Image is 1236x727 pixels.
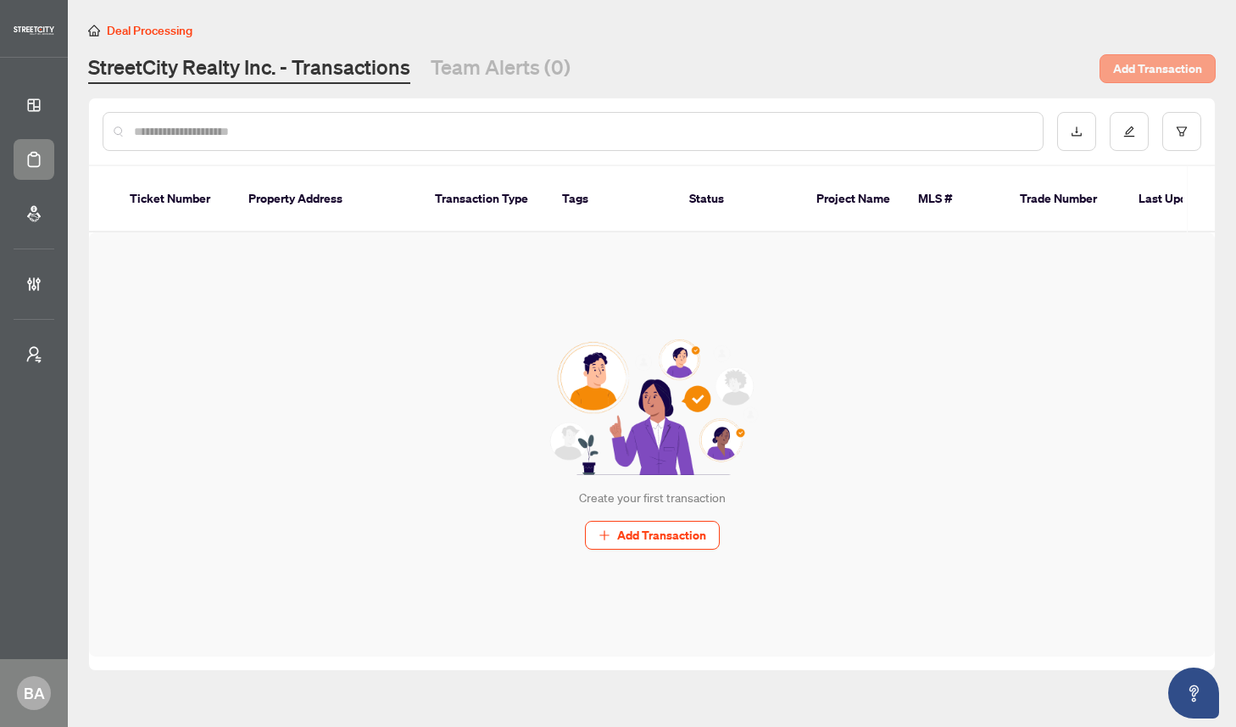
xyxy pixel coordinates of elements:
div: Create your first transaction [579,489,726,507]
img: logo [14,26,54,35]
span: Add Transaction [1113,55,1202,82]
span: user-switch [25,346,42,363]
th: Project Name [803,166,905,232]
button: Open asap [1168,668,1219,719]
th: Tags [548,166,676,232]
span: plus [599,529,610,541]
span: home [88,25,100,36]
a: Team Alerts (0) [431,53,571,84]
button: edit [1110,112,1149,151]
a: StreetCity Realty Inc. - Transactions [88,53,410,84]
span: Deal Processing [107,23,192,38]
button: filter [1162,112,1201,151]
button: download [1057,112,1096,151]
th: Status [676,166,803,232]
span: BA [24,681,45,705]
button: Add Transaction [585,521,720,550]
th: Trade Number [1006,166,1125,232]
th: Ticket Number [116,166,235,232]
th: Property Address [235,166,421,232]
span: download [1071,126,1083,137]
img: Null State Icon [543,339,761,475]
th: Transaction Type [421,166,548,232]
span: edit [1123,126,1135,137]
span: filter [1176,126,1188,137]
button: Add Transaction [1100,54,1216,83]
span: Add Transaction [617,522,706,549]
th: MLS # [905,166,1006,232]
